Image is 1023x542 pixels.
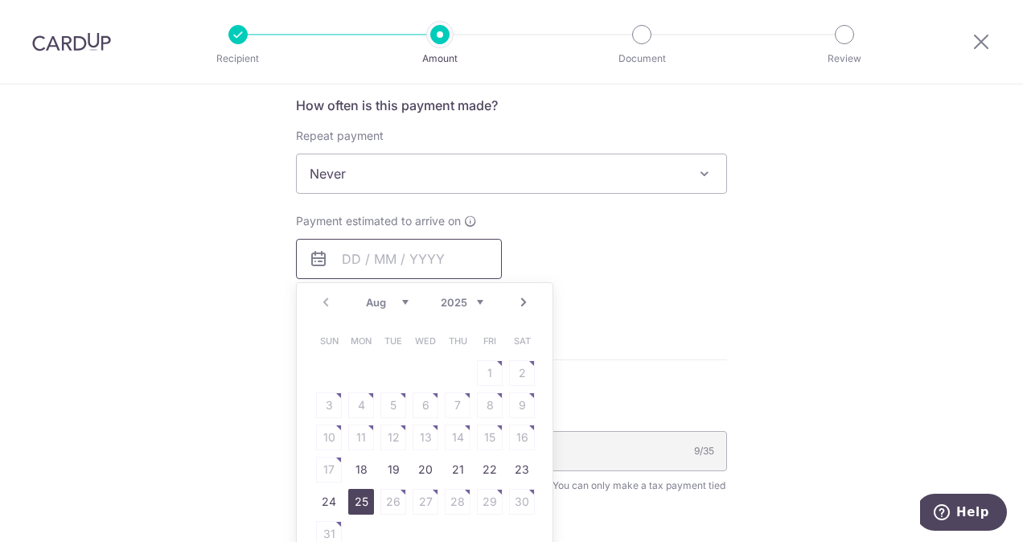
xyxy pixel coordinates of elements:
a: 19 [380,457,406,482]
a: 22 [477,457,503,482]
a: 18 [348,457,374,482]
h5: How often is this payment made? [296,96,727,115]
span: Never [297,154,726,193]
a: 20 [413,457,438,482]
span: Friday [477,328,503,354]
p: Review [785,51,904,67]
a: 24 [316,489,342,515]
label: Repeat payment [296,128,384,144]
img: CardUp [32,32,111,51]
span: Payment estimated to arrive on [296,213,461,229]
span: Tuesday [380,328,406,354]
span: Monday [348,328,374,354]
p: Document [582,51,701,67]
span: Saturday [509,328,535,354]
span: Wednesday [413,328,438,354]
input: DD / MM / YYYY [296,239,502,279]
a: 25 [348,489,374,515]
p: Recipient [179,51,298,67]
p: Amount [380,51,499,67]
a: 23 [509,457,535,482]
a: 21 [445,457,470,482]
div: 9/35 [694,443,714,459]
a: Next [514,293,533,312]
span: Never [296,154,727,194]
span: Thursday [445,328,470,354]
iframe: Opens a widget where you can find more information [920,494,1007,534]
span: Sunday [316,328,342,354]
